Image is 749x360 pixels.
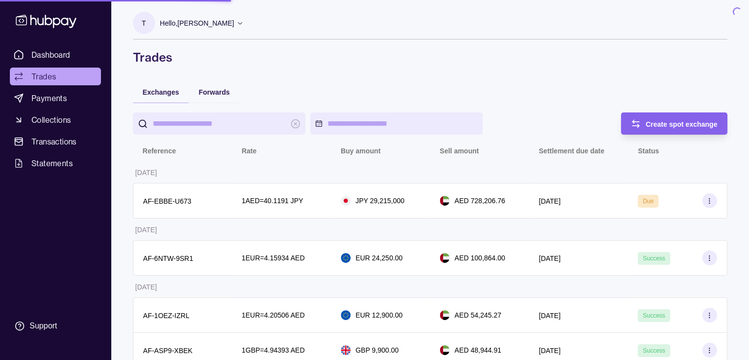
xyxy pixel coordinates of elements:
p: [DATE] [539,254,560,262]
span: Trades [32,71,56,82]
span: Transactions [32,136,77,147]
a: Transactions [10,133,101,150]
p: Settlement due date [539,147,604,155]
img: eu [341,310,351,320]
span: Success [643,255,665,262]
span: Collections [32,114,71,126]
p: EUR 12,900.00 [356,310,403,321]
p: Sell amount [440,147,479,155]
img: ae [440,345,450,355]
p: 1 GBP = 4.94393 AED [242,345,305,356]
input: search [153,112,286,135]
span: Create spot exchange [646,120,717,128]
p: AED 728,206.76 [455,195,505,206]
a: Collections [10,111,101,129]
img: jp [341,196,351,206]
p: EUR 24,250.00 [356,252,403,263]
img: eu [341,253,351,263]
span: Forwards [198,88,229,96]
span: Exchanges [143,88,179,96]
p: 1 EUR = 4.20506 AED [242,310,305,321]
div: Support [30,321,57,331]
span: Due [643,198,653,205]
a: Trades [10,68,101,85]
a: Dashboard [10,46,101,64]
p: AF-6NTW-9SR1 [143,254,194,262]
span: Payments [32,92,67,104]
span: Success [643,312,665,319]
p: AED 100,864.00 [455,252,505,263]
img: gb [341,345,351,355]
p: JPY 29,215,000 [356,195,404,206]
p: [DATE] [135,169,157,177]
p: T [142,18,146,29]
p: [DATE] [135,283,157,291]
p: 1 AED = 40.1191 JPY [242,195,303,206]
a: Support [10,316,101,336]
a: Statements [10,154,101,172]
button: Create spot exchange [621,112,727,135]
p: Hello, [PERSON_NAME] [160,18,234,29]
p: [DATE] [539,197,560,205]
p: Rate [242,147,257,155]
p: [DATE] [539,347,560,355]
p: GBP 9,900.00 [356,345,399,356]
img: ae [440,196,450,206]
h1: Trades [133,49,727,65]
img: ae [440,310,450,320]
p: [DATE] [135,226,157,234]
span: Statements [32,157,73,169]
p: [DATE] [539,312,560,320]
p: Buy amount [341,147,381,155]
a: Payments [10,89,101,107]
p: AF-EBBE-U673 [143,197,192,205]
img: ae [440,253,450,263]
span: Dashboard [32,49,70,61]
p: Reference [143,147,176,155]
p: AED 48,944.91 [455,345,501,356]
p: AF-1OEZ-IZRL [143,312,190,320]
span: Success [643,347,665,354]
p: Status [638,147,659,155]
p: AF-ASP9-XBEK [143,347,193,355]
p: AED 54,245.27 [455,310,501,321]
p: 1 EUR = 4.15934 AED [242,252,305,263]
